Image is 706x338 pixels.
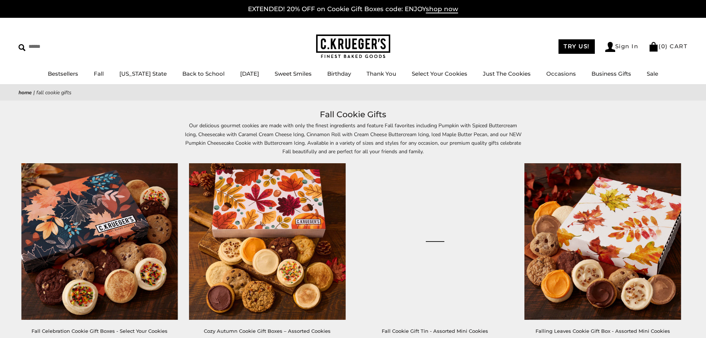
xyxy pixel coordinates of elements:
[36,89,72,96] span: Fall Cookie Gifts
[19,89,32,96] a: Home
[185,122,521,155] span: Our delicious gourmet cookies are made with only the finest ingredients and feature Fall favorite...
[182,70,225,77] a: Back to School
[316,35,390,59] img: C.KRUEGER'S
[605,42,639,52] a: Sign In
[275,70,312,77] a: Sweet Smiles
[605,42,615,52] img: Account
[33,89,35,96] span: |
[248,5,458,13] a: EXTENDED! 20% OFF on Cookie Gift Boxes code: ENJOYshop now
[536,328,670,334] a: Falling Leaves Cookie Gift Box - Assorted Mini Cookies
[119,70,167,77] a: [US_STATE] State
[32,328,168,334] a: Fall Celebration Cookie Gift Boxes - Select Your Cookies
[30,108,676,121] h1: Fall Cookie Gifts
[649,42,659,52] img: Bag
[647,70,658,77] a: Sale
[189,163,345,320] img: Cozy Autumn Cookie Gift Boxes – Assorted Cookies
[382,328,488,334] a: Fall Cookie Gift Tin - Assorted Mini Cookies
[19,41,107,52] input: Search
[19,44,26,51] img: Search
[94,70,104,77] a: Fall
[661,43,666,50] span: 0
[327,70,351,77] a: Birthday
[412,70,467,77] a: Select Your Cookies
[367,70,396,77] a: Thank You
[483,70,531,77] a: Just The Cookies
[558,39,595,54] a: TRY US!
[48,70,78,77] a: Bestsellers
[19,88,687,97] nav: breadcrumbs
[546,70,576,77] a: Occasions
[649,43,687,50] a: (0) CART
[426,5,458,13] span: shop now
[591,70,631,77] a: Business Gifts
[21,163,178,320] img: Fall Celebration Cookie Gift Boxes - Select Your Cookies
[240,70,259,77] a: [DATE]
[524,163,681,320] img: Falling Leaves Cookie Gift Box - Assorted Mini Cookies
[357,163,513,320] a: Fall Cookie Gift Tin - Assorted Mini Cookies
[204,328,331,334] a: Cozy Autumn Cookie Gift Boxes – Assorted Cookies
